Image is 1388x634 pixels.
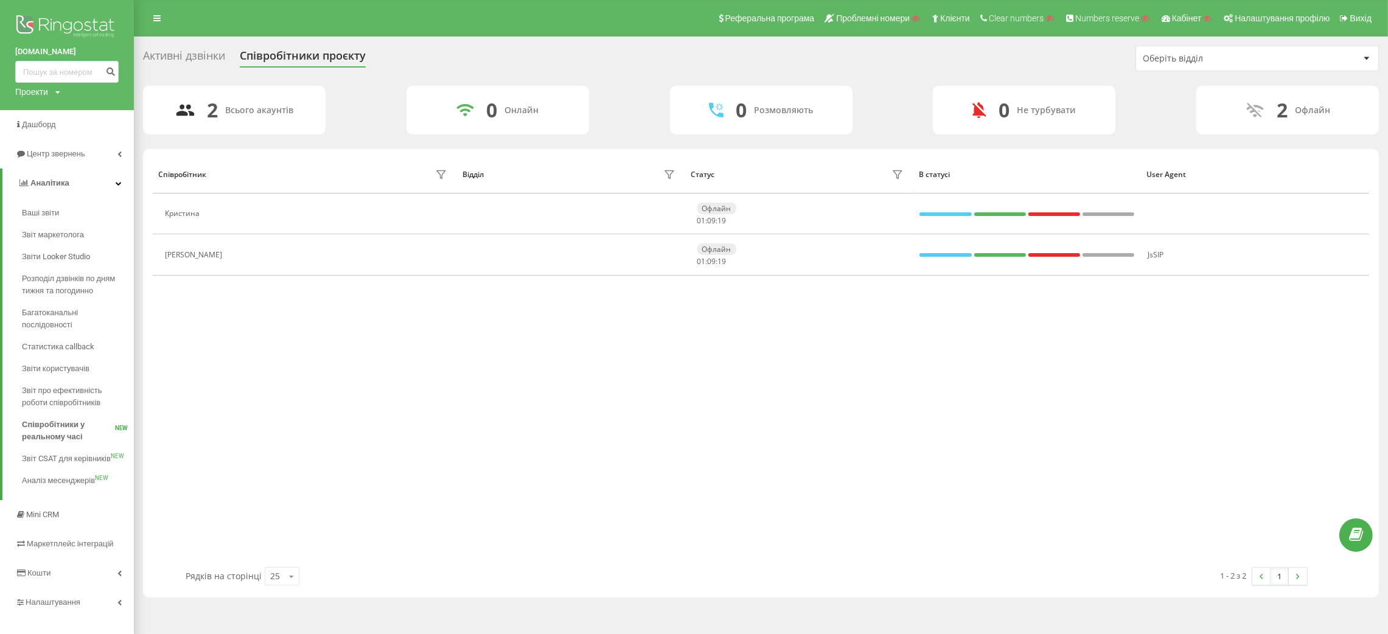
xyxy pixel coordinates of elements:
span: Розподіл дзвінків по дням тижня та погодинно [22,273,128,297]
div: 0 [486,99,497,122]
a: Статистика callback [22,336,134,358]
span: 01 [697,215,706,226]
span: Звіт маркетолога [22,229,84,241]
a: Розподіл дзвінків по дням тижня та погодинно [22,268,134,302]
span: Звіт CSAT для керівників [22,453,111,465]
span: Numbers reserve [1075,13,1139,23]
span: Кошти [27,568,51,577]
div: Активні дзвінки [143,49,225,68]
div: Статус [691,170,714,179]
span: Клієнти [940,13,970,23]
span: Звіт про ефективність роботи співробітників [22,385,128,409]
div: 2 [1277,99,1288,122]
span: Реферальна програма [725,13,815,23]
span: Налаштування [26,597,80,607]
a: 1 [1271,568,1289,585]
div: Офлайн [1296,105,1331,116]
div: Співробітники проєкту [240,49,366,68]
span: Налаштування профілю [1235,13,1330,23]
span: Clear numbers [989,13,1044,23]
span: Кабінет [1172,13,1202,23]
span: JsSIP [1148,249,1163,260]
div: Відділ [462,170,484,179]
span: Mini CRM [26,510,59,519]
div: Проекти [15,86,48,98]
div: Кристина [165,209,203,218]
div: 1 - 2 з 2 [1220,570,1246,582]
span: Вихід [1350,13,1372,23]
div: Офлайн [697,243,736,255]
div: Розмовляють [754,105,813,116]
div: Не турбувати [1017,105,1076,116]
div: 2 [208,99,218,122]
span: Рядків на сторінці [186,570,262,582]
a: [DOMAIN_NAME] [15,46,119,58]
span: Центр звернень [27,149,85,158]
a: Багатоканальні послідовності [22,302,134,336]
span: 09 [708,256,716,266]
span: Звіти користувачів [22,363,89,375]
span: 01 [697,256,706,266]
a: Звіт про ефективність роботи співробітників [22,380,134,414]
div: : : [697,217,727,225]
a: Звіти Looker Studio [22,246,134,268]
div: 0 [736,99,747,122]
div: Онлайн [504,105,539,116]
div: Всього акаунтів [226,105,294,116]
div: 0 [999,99,1010,122]
span: Багатоканальні послідовності [22,307,128,331]
span: Ваші звіти [22,207,59,219]
span: Статистика callback [22,341,94,353]
span: Співробітники у реальному часі [22,419,115,443]
div: 25 [270,570,280,582]
span: Дашборд [22,120,56,129]
span: Аналiтика [30,178,69,187]
a: Звіт CSAT для керівниківNEW [22,448,134,470]
div: : : [697,257,727,266]
div: Співробітник [158,170,206,179]
div: В статусі [919,170,1135,179]
a: Ваші звіти [22,202,134,224]
div: [PERSON_NAME] [165,251,225,259]
span: Маркетплейс інтеграцій [27,539,114,548]
span: Проблемні номери [836,13,910,23]
a: Звіти користувачів [22,358,134,380]
span: 09 [708,215,716,226]
img: Ringostat logo [15,12,119,43]
div: Оберіть відділ [1143,54,1288,64]
span: Аналіз месенджерів [22,475,95,487]
a: Аналiтика [2,169,134,198]
a: Співробітники у реальному часіNEW [22,414,134,448]
span: Звіти Looker Studio [22,251,90,263]
input: Пошук за номером [15,61,119,83]
div: User Agent [1147,170,1364,179]
span: 19 [718,215,727,226]
div: Офлайн [697,203,736,214]
a: Звіт маркетолога [22,224,134,246]
span: 19 [718,256,727,266]
a: Аналіз месенджерівNEW [22,470,134,492]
